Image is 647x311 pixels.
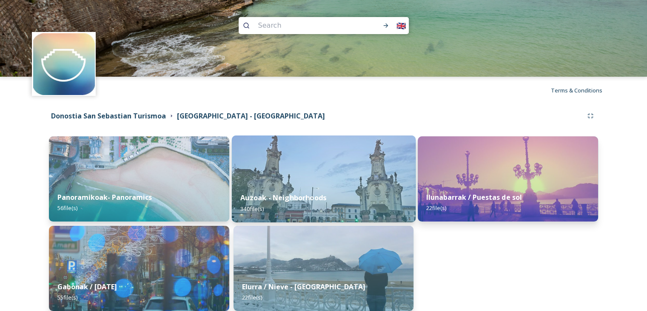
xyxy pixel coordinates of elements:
[177,111,325,121] strong: [GEOGRAPHIC_DATA] - [GEOGRAPHIC_DATA]
[551,86,602,94] span: Terms & Conditions
[242,294,262,301] span: 22 file(s)
[51,111,166,121] strong: Donostia San Sebastian Turismoa
[49,226,229,311] img: gabonaknavidad_44963969035_o.jpg
[57,294,77,301] span: 55 file(s)
[49,136,229,222] img: Concha%2520-%2520Plano%2520cenital%25201%2520-%2520Paul%2520Michael.jpg
[240,193,326,202] strong: Auzoak - Neighborhoods
[33,33,95,95] img: images.jpeg
[231,135,415,222] img: puerta-brandemburgo_38280459951_o.jpg
[418,136,598,222] img: atardecer---barandilla-de-la-concha_31868792993_o.jpg
[57,204,77,212] span: 56 file(s)
[57,282,117,291] strong: Gabonak / [DATE]
[254,16,363,35] input: Search
[57,193,152,202] strong: Panoramikoak- Panoramics
[242,282,365,291] strong: Elurra / Nieve - [GEOGRAPHIC_DATA]
[426,204,446,212] span: 22 file(s)
[551,85,615,95] a: Terms & Conditions
[234,226,414,311] img: elurra-28-02-18-2_40507294572_o.jpg
[240,204,264,212] span: 340 file(s)
[426,193,522,202] strong: Ilunabarrak / Puestas de sol
[393,18,409,33] div: 🇬🇧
